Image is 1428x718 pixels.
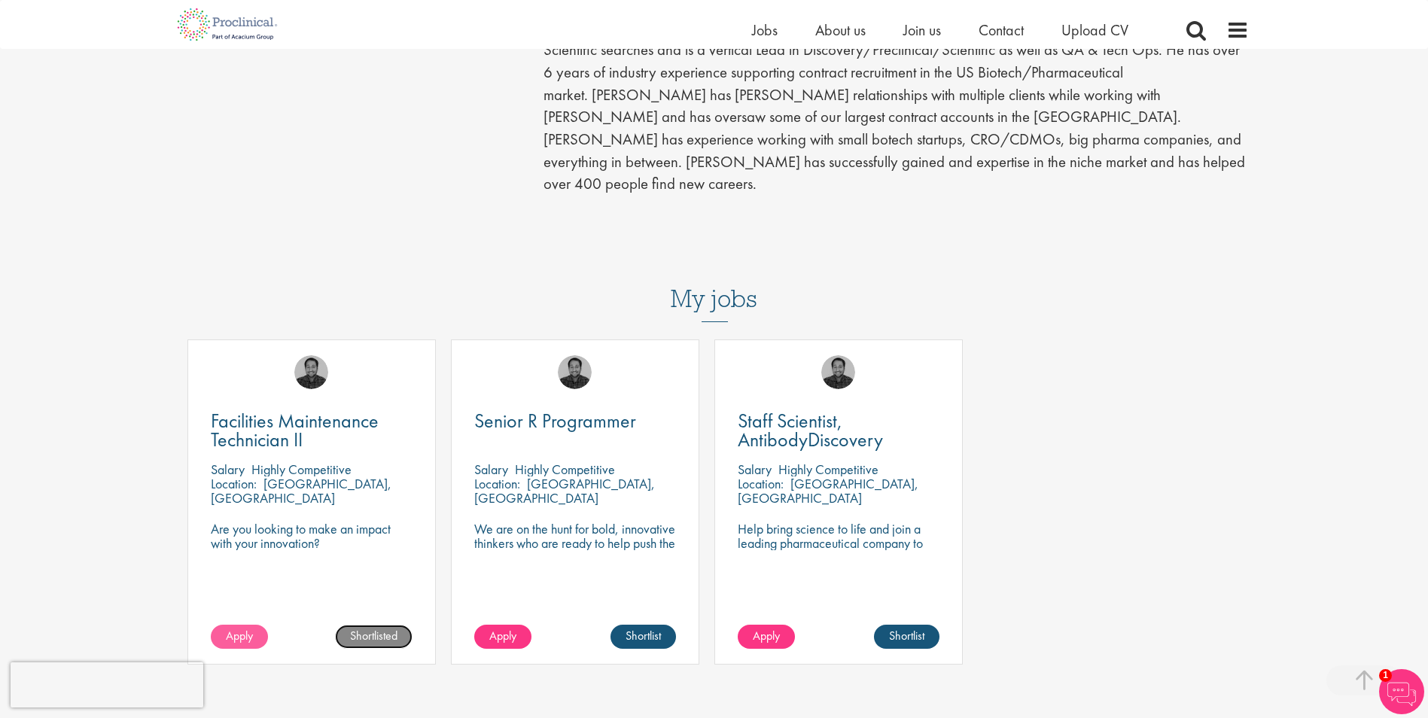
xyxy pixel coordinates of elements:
[738,475,918,507] p: [GEOGRAPHIC_DATA], [GEOGRAPHIC_DATA]
[211,475,257,492] span: Location:
[874,625,939,649] a: Shortlist
[979,20,1024,40] a: Contact
[474,625,531,649] a: Apply
[211,461,245,478] span: Salary
[251,461,352,478] p: Highly Competitive
[474,408,636,434] span: Senior R Programmer
[752,20,778,40] a: Jobs
[211,522,413,550] p: Are you looking to make an impact with your innovation?
[821,355,855,389] img: Mike Raletz
[1379,669,1424,714] img: Chatbot
[226,628,253,643] span: Apply
[738,412,939,449] a: Staff Scientist, AntibodyDiscovery
[738,522,939,593] p: Help bring science to life and join a leading pharmaceutical company to play a key role in delive...
[738,408,883,452] span: Staff Scientist, AntibodyDiscovery
[738,461,772,478] span: Salary
[1061,20,1128,40] a: Upload CV
[474,412,676,430] a: Senior R Programmer
[543,17,1249,196] p: [PERSON_NAME] joined Proclinical Staffing in [DATE]. He specializes in the US contract market wit...
[474,522,676,579] p: We are on the hunt for bold, innovative thinkers who are ready to help push the boundaries of sci...
[211,408,379,452] span: Facilities Maintenance Technician II
[474,475,520,492] span: Location:
[211,475,391,507] p: [GEOGRAPHIC_DATA], [GEOGRAPHIC_DATA]
[558,355,592,389] img: Mike Raletz
[738,475,784,492] span: Location:
[294,355,328,389] img: Mike Raletz
[903,20,941,40] a: Join us
[815,20,866,40] a: About us
[180,286,1249,312] h3: My jobs
[753,628,780,643] span: Apply
[515,461,615,478] p: Highly Competitive
[1379,669,1392,682] span: 1
[474,475,655,507] p: [GEOGRAPHIC_DATA], [GEOGRAPHIC_DATA]
[211,625,268,649] a: Apply
[738,625,795,649] a: Apply
[211,412,413,449] a: Facilities Maintenance Technician II
[474,461,508,478] span: Salary
[11,662,203,707] iframe: reCAPTCHA
[335,625,413,649] a: Shortlisted
[489,628,516,643] span: Apply
[778,461,878,478] p: Highly Competitive
[610,625,676,649] a: Shortlist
